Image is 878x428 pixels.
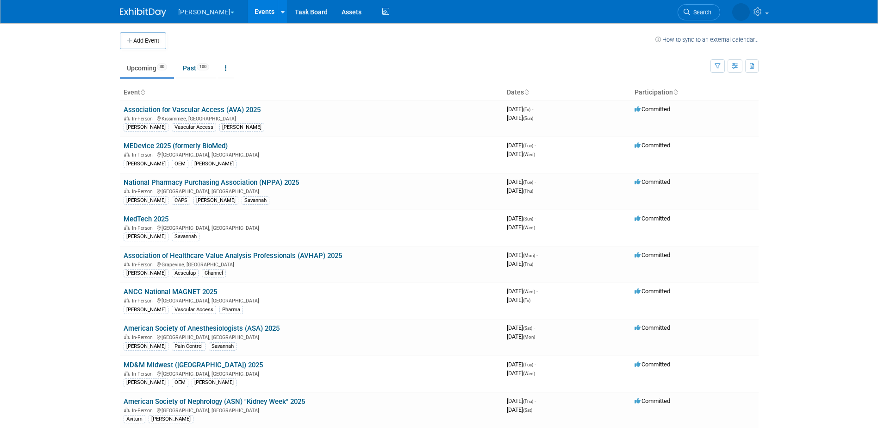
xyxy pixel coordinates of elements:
[124,123,168,132] div: [PERSON_NAME]
[124,116,130,120] img: In-Person Event
[132,408,156,414] span: In-Person
[124,378,168,387] div: [PERSON_NAME]
[524,88,529,96] a: Sort by Start Date
[635,324,670,331] span: Committed
[132,152,156,158] span: In-Person
[124,151,499,158] div: [GEOGRAPHIC_DATA], [GEOGRAPHIC_DATA]
[124,361,263,369] a: MD&M Midwest ([GEOGRAPHIC_DATA]) 2025
[532,106,533,113] span: -
[523,116,533,121] span: (Sun)
[209,342,237,351] div: Savannah
[635,361,670,368] span: Committed
[192,378,237,387] div: [PERSON_NAME]
[120,59,174,77] a: Upcoming30
[172,196,190,205] div: CAPS
[535,178,536,185] span: -
[635,142,670,149] span: Committed
[523,334,535,340] span: (Mon)
[635,178,670,185] span: Committed
[219,123,264,132] div: [PERSON_NAME]
[655,36,759,43] a: How to sync to an external calendar...
[124,324,280,333] a: American Society of Anesthesiologists (ASA) 2025
[202,269,226,277] div: Channel
[124,196,168,205] div: [PERSON_NAME]
[523,107,530,112] span: (Fri)
[124,215,168,223] a: MedTech 2025
[507,215,536,222] span: [DATE]
[124,142,228,150] a: MEDevice 2025 (formerly BioMed)
[507,324,535,331] span: [DATE]
[523,216,533,221] span: (Sun)
[507,178,536,185] span: [DATE]
[192,160,237,168] div: [PERSON_NAME]
[523,371,535,376] span: (Wed)
[124,269,168,277] div: [PERSON_NAME]
[523,362,533,367] span: (Tue)
[507,142,536,149] span: [DATE]
[732,3,750,21] img: Savannah Jones
[176,59,216,77] a: Past100
[536,252,538,258] span: -
[132,189,156,195] span: In-Person
[631,85,759,101] th: Participation
[523,225,535,230] span: (Wed)
[124,334,130,339] img: In-Person Event
[534,324,535,331] span: -
[124,252,342,260] a: Association of Healthcare Value Analysis Professionals (AVHAP) 2025
[507,333,535,340] span: [DATE]
[507,252,538,258] span: [DATE]
[132,225,156,231] span: In-Person
[124,152,130,157] img: In-Person Event
[124,187,499,195] div: [GEOGRAPHIC_DATA], [GEOGRAPHIC_DATA]
[507,106,533,113] span: [DATE]
[523,152,535,157] span: (Wed)
[690,9,711,16] span: Search
[172,342,205,351] div: Pain Control
[523,399,533,404] span: (Thu)
[124,296,499,304] div: [GEOGRAPHIC_DATA], [GEOGRAPHIC_DATA]
[197,63,209,70] span: 100
[507,114,533,121] span: [DATE]
[124,306,168,314] div: [PERSON_NAME]
[635,215,670,222] span: Committed
[120,32,166,49] button: Add Event
[678,4,720,20] a: Search
[507,260,533,267] span: [DATE]
[507,370,535,377] span: [DATE]
[124,262,130,266] img: In-Person Event
[635,397,670,404] span: Committed
[124,342,168,351] div: [PERSON_NAME]
[523,408,532,413] span: (Sat)
[503,85,631,101] th: Dates
[124,224,499,231] div: [GEOGRAPHIC_DATA], [GEOGRAPHIC_DATA]
[140,88,145,96] a: Sort by Event Name
[635,106,670,113] span: Committed
[635,288,670,295] span: Committed
[219,306,243,314] div: Pharma
[124,288,217,296] a: ANCC National MAGNET 2025
[124,233,168,241] div: [PERSON_NAME]
[132,298,156,304] span: In-Person
[124,298,130,302] img: In-Person Event
[635,252,670,258] span: Committed
[507,406,532,413] span: [DATE]
[523,289,535,294] span: (Wed)
[124,260,499,268] div: Grapevine, [GEOGRAPHIC_DATA]
[507,296,530,303] span: [DATE]
[523,253,535,258] span: (Mon)
[507,187,533,194] span: [DATE]
[172,160,188,168] div: OEM
[124,397,305,406] a: American Society of Nephrology (ASN) "Kidney Week" 2025
[523,180,533,185] span: (Tue)
[507,151,535,157] span: [DATE]
[172,233,199,241] div: Savannah
[132,334,156,340] span: In-Person
[507,361,536,368] span: [DATE]
[124,114,499,122] div: Kissimmee, [GEOGRAPHIC_DATA]
[132,116,156,122] span: In-Person
[157,63,167,70] span: 30
[172,378,188,387] div: OEM
[535,361,536,368] span: -
[172,306,216,314] div: Vascular Access
[124,178,299,187] a: National Pharmacy Purchasing Association (NPPA) 2025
